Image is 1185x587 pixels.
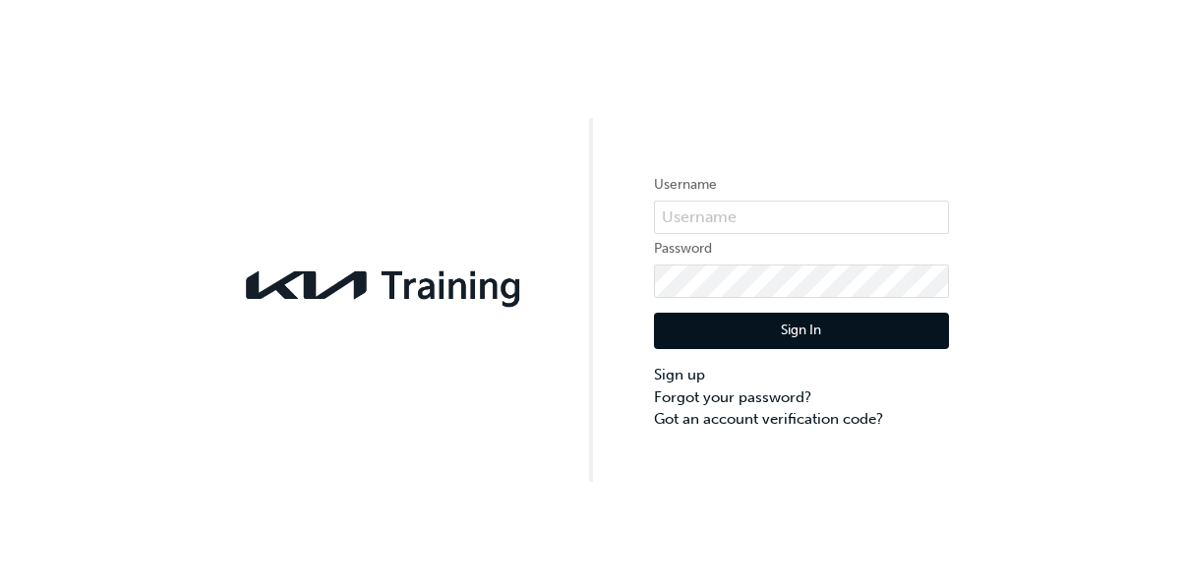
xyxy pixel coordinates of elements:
img: kia-training [237,259,532,312]
input: Username [654,201,949,234]
label: Password [654,237,949,261]
button: Sign In [654,313,949,350]
a: Sign up [654,364,949,386]
label: Username [654,173,949,197]
a: Forgot your password? [654,386,949,409]
a: Got an account verification code? [654,408,949,431]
